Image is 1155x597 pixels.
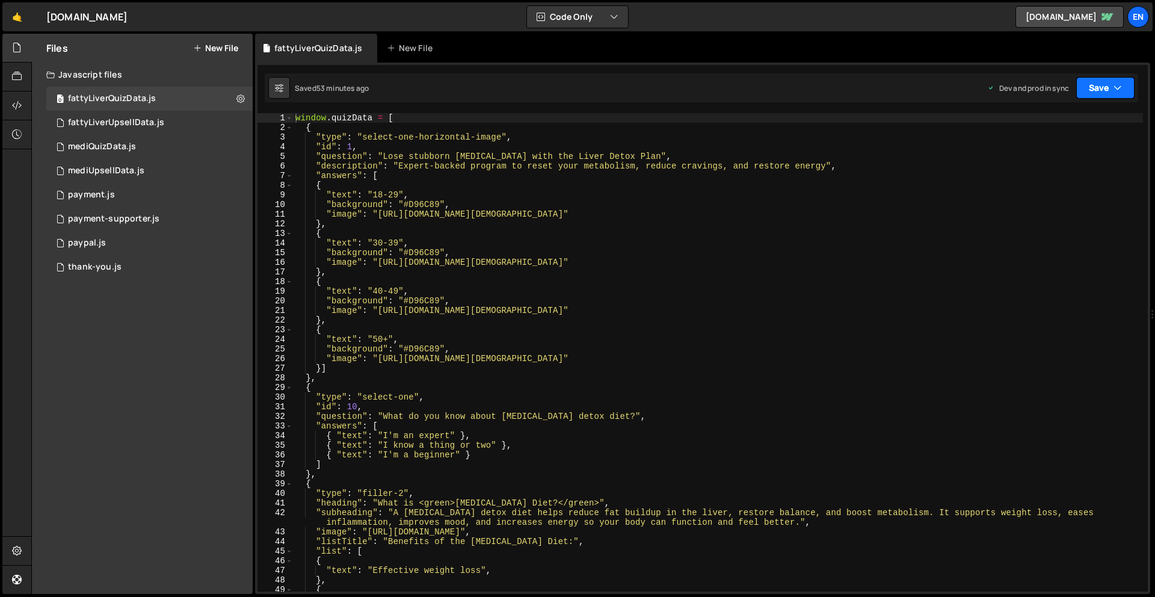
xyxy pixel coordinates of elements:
[257,267,293,277] div: 17
[257,460,293,469] div: 37
[257,421,293,431] div: 33
[257,113,293,123] div: 1
[257,286,293,296] div: 19
[257,527,293,537] div: 43
[257,469,293,479] div: 38
[68,93,156,104] div: fattyLiverQuizData.js
[46,135,253,159] div: 16956/46700.js
[257,161,293,171] div: 6
[1015,6,1124,28] a: [DOMAIN_NAME]
[2,2,32,31] a: 🤙
[387,42,437,54] div: New File
[257,585,293,595] div: 49
[57,95,64,105] span: 0
[257,325,293,335] div: 23
[295,83,369,93] div: Saved
[1127,6,1149,28] a: En
[257,489,293,498] div: 40
[68,190,115,200] div: payment.js
[257,209,293,219] div: 11
[257,248,293,258] div: 15
[257,373,293,383] div: 28
[257,142,293,152] div: 4
[274,42,362,54] div: fattyLiverQuizData.js
[257,450,293,460] div: 36
[257,508,293,527] div: 42
[257,402,293,412] div: 31
[257,537,293,546] div: 44
[257,498,293,508] div: 41
[1076,77,1135,99] button: Save
[316,83,369,93] div: 53 minutes ago
[257,258,293,267] div: 16
[257,546,293,556] div: 45
[46,42,68,55] h2: Files
[68,165,144,176] div: mediUpsellData.js
[68,238,106,249] div: paypal.js
[257,123,293,132] div: 2
[257,296,293,306] div: 20
[257,200,293,209] div: 10
[46,10,128,24] div: [DOMAIN_NAME]
[257,344,293,354] div: 25
[46,255,253,279] div: 16956/46524.js
[68,141,136,152] div: mediQuizData.js
[257,335,293,344] div: 24
[257,383,293,392] div: 29
[68,262,122,273] div: thank-you.js
[257,306,293,315] div: 21
[257,575,293,585] div: 48
[193,43,238,53] button: New File
[46,87,253,111] div: 16956/46566.js
[257,479,293,489] div: 39
[257,412,293,421] div: 32
[257,152,293,161] div: 5
[257,441,293,450] div: 35
[68,117,164,128] div: fattyLiverUpsellData.js
[257,315,293,325] div: 22
[46,231,253,255] div: 16956/46550.js
[257,181,293,190] div: 8
[987,83,1069,93] div: Dev and prod in sync
[257,363,293,373] div: 27
[257,229,293,238] div: 13
[257,190,293,200] div: 9
[257,431,293,441] div: 34
[257,171,293,181] div: 7
[257,277,293,286] div: 18
[257,556,293,566] div: 46
[46,207,253,231] div: 16956/46552.js
[257,238,293,248] div: 14
[46,111,253,135] div: 16956/46565.js
[257,354,293,363] div: 26
[32,63,253,87] div: Javascript files
[46,183,253,207] div: 16956/46551.js
[257,132,293,142] div: 3
[257,566,293,575] div: 47
[527,6,628,28] button: Code Only
[257,219,293,229] div: 12
[46,159,253,183] div: 16956/46701.js
[68,214,159,224] div: payment-supporter.js
[257,392,293,402] div: 30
